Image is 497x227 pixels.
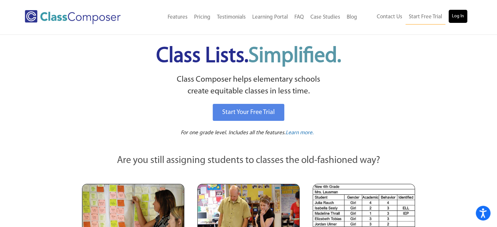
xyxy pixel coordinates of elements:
[291,10,307,24] a: FAQ
[81,74,416,98] p: Class Composer helps elementary schools create equitable classes in less time.
[286,130,314,136] span: Learn more.
[360,10,467,24] nav: Header Menu
[156,46,341,67] span: Class Lists.
[141,10,360,24] nav: Header Menu
[286,129,314,137] a: Learn more.
[164,10,191,24] a: Features
[307,10,343,24] a: Case Studies
[248,46,341,67] span: Simplified.
[222,109,275,116] span: Start Your Free Trial
[406,10,445,24] a: Start Free Trial
[191,10,214,24] a: Pricing
[249,10,291,24] a: Learning Portal
[181,130,286,136] span: For one grade level. Includes all the features.
[213,104,284,121] a: Start Your Free Trial
[373,10,406,24] a: Contact Us
[343,10,360,24] a: Blog
[214,10,249,24] a: Testimonials
[25,10,121,24] img: Class Composer
[82,154,415,168] p: Are you still assigning students to classes the old-fashioned way?
[449,10,467,23] a: Log In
